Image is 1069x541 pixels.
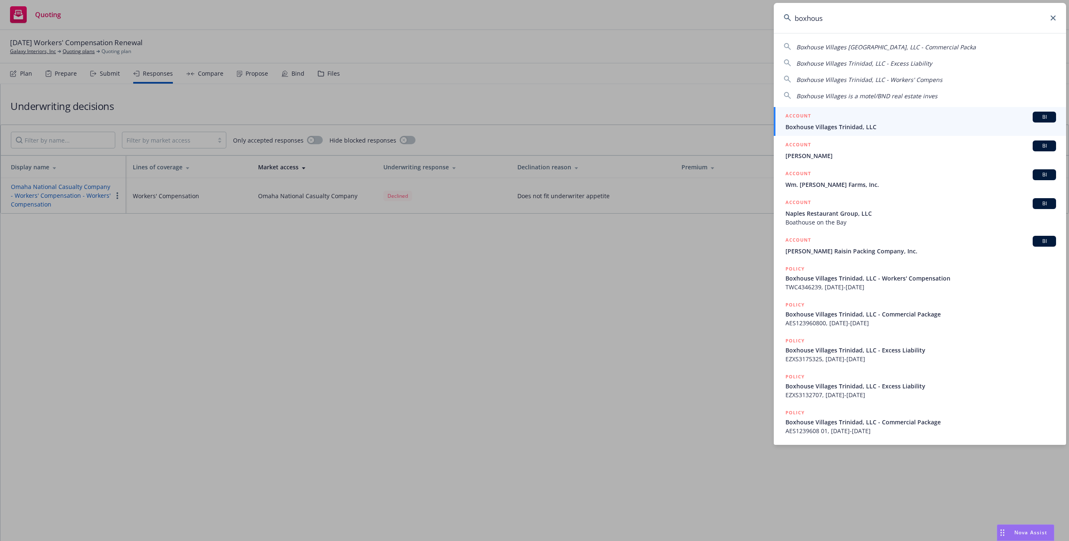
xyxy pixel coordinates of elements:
[785,337,805,345] h5: POLICY
[1036,113,1053,121] span: BI
[785,301,805,309] h5: POLICY
[785,310,1056,319] span: Boxhouse Villages Trinidad, LLC - Commercial Package
[796,92,937,100] span: Boxhouse Villages is a motel/BND real estate inves
[997,524,1054,541] button: Nova Assist
[785,274,1056,283] span: Boxhouse Villages Trinidad, LLC - Workers' Compensation
[785,408,805,417] h5: POLICY
[774,107,1066,136] a: ACCOUNTBIBoxhouse Villages Trinidad, LLC
[785,355,1056,363] span: EZXS3175325, [DATE]-[DATE]
[785,198,811,208] h5: ACCOUNT
[785,319,1056,327] span: AES123960800, [DATE]-[DATE]
[785,236,811,246] h5: ACCOUNT
[796,59,932,67] span: Boxhouse Villages Trinidad, LLC - Excess Liability
[785,122,1056,131] span: Boxhouse Villages Trinidad, LLC
[785,112,811,122] h5: ACCOUNT
[796,76,942,84] span: Boxhouse Villages Trinidad, LLC - Workers' Compens
[785,346,1056,355] span: Boxhouse Villages Trinidad, LLC - Excess Liability
[774,136,1066,165] a: ACCOUNTBI[PERSON_NAME]
[774,404,1066,440] a: POLICYBoxhouse Villages Trinidad, LLC - Commercial PackageAES1239608 01, [DATE]-[DATE]
[774,231,1066,260] a: ACCOUNTBI[PERSON_NAME] Raisin Packing Company, Inc.
[785,390,1056,399] span: EZXS3132707, [DATE]-[DATE]
[796,43,976,51] span: Boxhouse Villages [GEOGRAPHIC_DATA], LLC - Commercial Packa
[785,151,1056,160] span: [PERSON_NAME]
[785,169,811,179] h5: ACCOUNT
[785,418,1056,426] span: Boxhouse Villages Trinidad, LLC - Commercial Package
[997,525,1008,541] div: Drag to move
[785,283,1056,291] span: TWC4346239, [DATE]-[DATE]
[785,373,805,381] h5: POLICY
[785,426,1056,435] span: AES1239608 01, [DATE]-[DATE]
[785,382,1056,390] span: Boxhouse Villages Trinidad, LLC - Excess Liability
[774,194,1066,231] a: ACCOUNTBINaples Restaurant Group, LLCBoathouse on the Bay
[1036,200,1053,207] span: BI
[785,265,805,273] h5: POLICY
[785,140,811,151] h5: ACCOUNT
[785,180,1056,189] span: Wm. [PERSON_NAME] Farms, Inc.
[1014,529,1047,536] span: Nova Assist
[785,247,1056,255] span: [PERSON_NAME] Raisin Packing Company, Inc.
[774,368,1066,404] a: POLICYBoxhouse Villages Trinidad, LLC - Excess LiabilityEZXS3132707, [DATE]-[DATE]
[785,209,1056,218] span: Naples Restaurant Group, LLC
[785,218,1056,227] span: Boathouse on the Bay
[1036,237,1053,245] span: BI
[774,165,1066,194] a: ACCOUNTBIWm. [PERSON_NAME] Farms, Inc.
[1036,142,1053,150] span: BI
[1036,171,1053,179] span: BI
[774,260,1066,296] a: POLICYBoxhouse Villages Trinidad, LLC - Workers' CompensationTWC4346239, [DATE]-[DATE]
[774,3,1066,33] input: Search...
[774,332,1066,368] a: POLICYBoxhouse Villages Trinidad, LLC - Excess LiabilityEZXS3175325, [DATE]-[DATE]
[774,296,1066,332] a: POLICYBoxhouse Villages Trinidad, LLC - Commercial PackageAES123960800, [DATE]-[DATE]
